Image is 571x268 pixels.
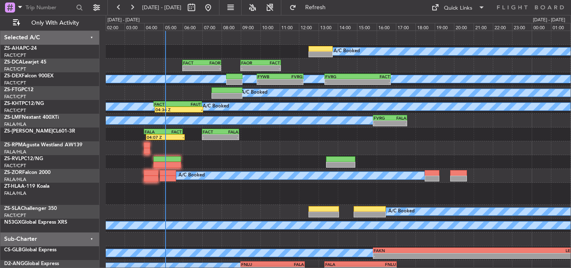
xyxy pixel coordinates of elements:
div: 22:00 [493,23,512,31]
div: A/C Booked [388,205,415,218]
a: ZS-DEXFalcon 900EX [4,74,54,79]
div: 23:00 [512,23,531,31]
div: 04:00 [144,23,163,31]
div: FAKN [374,248,476,253]
a: FALA/HLA [4,176,26,183]
a: FALA/HLA [4,190,26,197]
div: [DATE] - [DATE] [107,17,140,24]
div: FALA [390,115,406,120]
div: - [390,121,406,126]
span: ZS-KHT [4,101,22,106]
div: FACT [203,129,221,134]
a: ZS-LMFNextant 400XTi [4,115,59,120]
div: FACT [183,60,202,65]
div: FAOR [202,60,221,65]
a: ZS-SLAChallenger 350 [4,206,57,211]
div: - [203,135,221,140]
div: FACT [261,60,280,65]
div: 21:00 [474,23,493,31]
a: FACT/CPT [4,94,26,100]
div: 14:00 [338,23,357,31]
span: ZS-LMF [4,115,22,120]
div: 18:00 [416,23,435,31]
a: N53GXGlobal Express XRS [4,220,67,225]
a: FACT/CPT [4,52,26,59]
a: ZS-FTGPC12 [4,87,33,92]
span: ZS-DCA [4,60,23,65]
span: ZS-DEX [4,74,22,79]
div: - [280,79,303,84]
div: FAOR [241,60,261,65]
span: ZS-ZOR [4,170,22,175]
a: CS-GLBGlobal Express [4,248,56,253]
div: A/C Booked [178,169,205,182]
div: - [241,66,261,71]
span: CS-GLB [4,248,22,253]
div: Quick Links [444,4,472,13]
div: 04:34 Z [155,107,179,112]
div: - [166,135,184,140]
div: A/C Booked [241,87,268,99]
div: 12:00 [299,23,318,31]
a: ZS-RVLPC12/NG [4,156,43,161]
div: 02:00 [105,23,125,31]
a: ZT-HLAA-119 Koala [4,184,49,189]
div: 16:00 [377,23,396,31]
a: FALA/HLA [4,149,26,155]
a: FACT/CPT [4,80,26,86]
span: ZS-RPM [4,143,23,148]
div: A/C Booked [203,100,229,113]
span: D2-ANG [4,261,24,266]
div: FALA [220,129,238,134]
a: ZS-RPMAgusta Westland AW139 [4,143,82,148]
a: FALA/HLA [4,121,26,128]
div: FALA [145,129,163,134]
div: 17:00 [396,23,415,31]
div: 08:00 [222,23,241,31]
span: Only With Activity [22,20,88,26]
a: D2-ANGGlobal Express [4,261,59,266]
span: ZS-SLA [4,206,21,211]
button: Quick Links [427,1,489,14]
div: 04:07 Z [147,135,166,140]
div: FAUT [178,102,201,107]
div: 11:00 [280,23,299,31]
div: - [358,79,390,84]
div: - [202,66,221,71]
a: FACT/CPT [4,163,26,169]
div: 15:00 [357,23,376,31]
div: FYWB [257,74,280,79]
div: - [325,79,357,84]
div: 07:00 [202,23,222,31]
a: FACT/CPT [4,212,26,219]
input: Trip Number [25,1,74,14]
div: 19:00 [435,23,454,31]
div: 09:00 [241,23,260,31]
span: [DATE] - [DATE] [142,4,181,11]
div: FACT [163,129,182,134]
div: FACT [154,102,178,107]
a: ZS-AHAPC-24 [4,46,37,51]
span: ZS-AHA [4,46,23,51]
a: ZS-KHTPC12/NG [4,101,44,106]
div: [DATE] - [DATE] [533,17,565,24]
div: - [261,66,280,71]
div: FALA [325,262,360,267]
span: ZS-FTG [4,87,21,92]
span: ZS-RVL [4,156,21,161]
div: FVRG [325,74,357,79]
div: 10:00 [260,23,280,31]
div: FALA [273,262,304,267]
div: FVRG [280,74,303,79]
div: A/C Booked [334,45,360,58]
a: FACT/CPT [4,66,26,72]
div: - [183,66,202,71]
button: Refresh [285,1,336,14]
div: 01:00 [551,23,570,31]
div: 05:00 [163,23,183,31]
div: 00:00 [532,23,551,31]
div: FNLU [361,262,396,267]
button: Only With Activity [9,16,91,30]
div: 13:00 [319,23,338,31]
a: ZS-ZORFalcon 2000 [4,170,51,175]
